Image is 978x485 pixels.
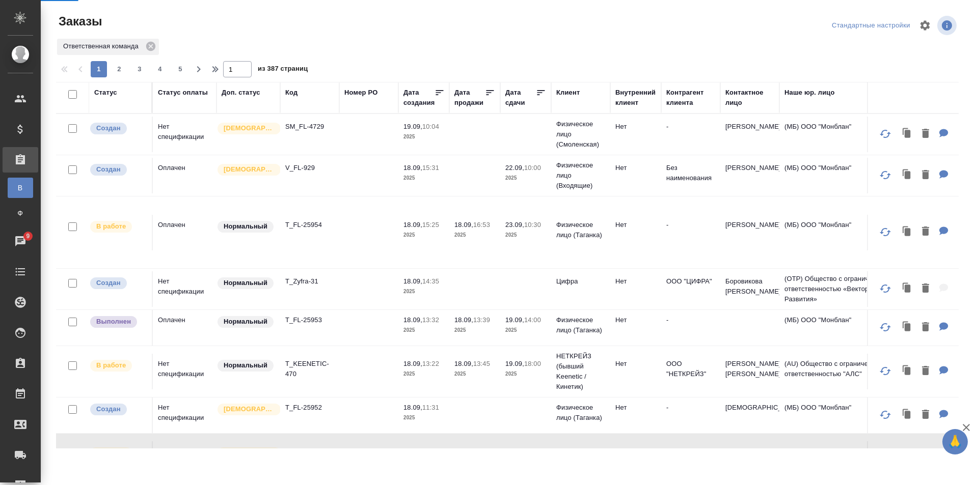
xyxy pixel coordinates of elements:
[473,447,490,455] p: 11:37
[873,359,898,383] button: Обновить
[556,119,605,150] p: Физическое лицо (Смоленская)
[94,88,117,98] div: Статус
[505,360,524,367] p: 19.09,
[89,122,147,135] div: Выставляется автоматически при создании заказа
[898,317,917,338] button: Клонировать
[403,132,444,142] p: 2025
[454,325,495,335] p: 2025
[615,315,656,325] p: Нет
[666,359,715,379] p: ООО "НЕТКРЕЙЗ"
[779,117,902,152] td: (МБ) ООО "Монблан"
[216,315,275,329] div: Статус по умолчанию для стандартных заказов
[779,310,902,346] td: (МБ) ООО "Монблан"
[403,123,422,130] p: 19.09,
[917,278,934,299] button: Удалить
[152,64,168,74] span: 4
[898,405,917,425] button: Клонировать
[172,64,188,74] span: 5
[96,123,121,133] p: Создан
[898,278,917,299] button: Клонировать
[615,88,656,108] div: Внутренний клиент
[422,316,439,324] p: 13:32
[96,404,121,414] p: Создан
[779,158,902,193] td: (МБ) ООО "Монблан"
[666,446,715,457] p: -
[285,403,334,413] p: T_FL-25952
[524,316,541,324] p: 14:00
[454,360,473,367] p: 18.09,
[422,447,439,455] p: 11:14
[720,397,779,433] td: [DEMOGRAPHIC_DATA]
[153,441,216,477] td: Оплачен
[258,63,308,77] span: из 387 страниц
[505,316,524,324] p: 19.09,
[153,117,216,152] td: Нет спецификации
[403,230,444,240] p: 2025
[666,220,715,230] p: -
[725,88,774,108] div: Контактное лицо
[153,310,216,346] td: Оплачен
[898,165,917,186] button: Клонировать
[422,123,439,130] p: 10:04
[96,278,121,288] p: Создан
[285,88,297,98] div: Код
[779,354,902,389] td: (AU) Общество с ограниченной ответственностью "АЛС"
[285,220,334,230] p: T_FL-25954
[285,276,334,287] p: T_Zyfra-31
[829,18,913,34] div: split button
[224,317,267,327] p: Нормальный
[917,361,934,382] button: Удалить
[403,88,434,108] div: Дата создания
[454,316,473,324] p: 18.09,
[153,397,216,433] td: Нет спецификации
[89,403,147,416] div: Выставляется автоматически при создании заказа
[556,276,605,287] p: Цифра
[505,88,536,108] div: Дата сдачи
[403,413,444,423] p: 2025
[898,361,917,382] button: Клонировать
[403,325,444,335] p: 2025
[917,317,934,338] button: Удалить
[131,61,148,77] button: 3
[403,164,422,172] p: 18.09,
[454,230,495,240] p: 2025
[873,163,898,187] button: Обновить
[422,404,439,411] p: 11:31
[403,173,444,183] p: 2025
[473,316,490,324] p: 13:39
[422,164,439,172] p: 15:31
[615,276,656,287] p: Нет
[131,64,148,74] span: 3
[57,39,159,55] div: Ответственная команда
[873,122,898,146] button: Обновить
[454,369,495,379] p: 2025
[666,163,715,183] p: Без наименования
[285,315,334,325] p: T_FL-25953
[898,221,917,242] button: Клонировать
[285,122,334,132] p: SM_FL-4729
[946,431,964,452] span: 🙏
[556,88,580,98] div: Клиент
[666,276,715,287] p: ООО "ЦИФРА"
[403,369,444,379] p: 2025
[89,163,147,177] div: Выставляется автоматически при создании заказа
[615,122,656,132] p: Нет
[13,208,28,218] span: Ф
[89,359,147,373] div: Выставляет ПМ после принятия заказа от КМа
[720,441,779,477] td: Айсул
[524,164,541,172] p: 10:00
[666,122,715,132] p: -
[89,220,147,234] div: Выставляет ПМ после принятия заказа от КМа
[666,315,715,325] p: -
[403,404,422,411] p: 18.09,
[216,163,275,177] div: Выставляется автоматически для первых 3 заказов нового контактного лица. Особое внимание
[615,403,656,413] p: Нет
[111,64,127,74] span: 2
[666,88,715,108] div: Контрагент клиента
[3,229,38,254] a: 9
[917,448,934,469] button: Удалить
[615,163,656,173] p: Нет
[873,446,898,471] button: Обновить
[422,277,439,285] p: 14:35
[224,360,267,370] p: Нормальный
